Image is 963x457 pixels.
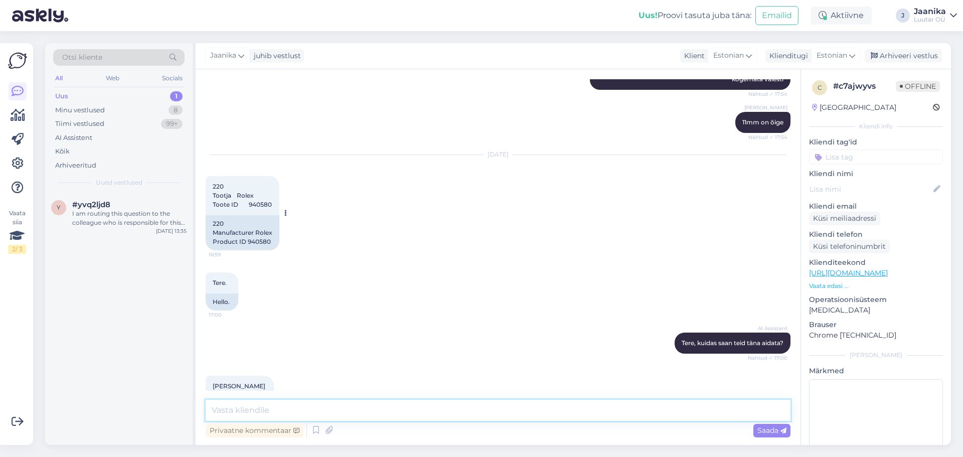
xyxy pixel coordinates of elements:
div: Klient [680,51,705,61]
div: Aktiivne [811,7,872,25]
div: Kõik [55,146,70,157]
span: Estonian [713,50,744,61]
p: Klienditeekond [809,257,943,268]
div: Uus [55,91,68,101]
a: JaanikaLuutar OÜ [914,8,957,24]
p: Brauser [809,320,943,330]
p: Vaata edasi ... [809,281,943,290]
span: y [57,204,61,211]
img: Askly Logo [8,51,27,70]
div: juhib vestlust [250,51,301,61]
p: Kliendi telefon [809,229,943,240]
span: Estonian [817,50,847,61]
p: Operatsioonisüsteem [809,294,943,305]
div: Socials [160,72,185,85]
div: AI Assistent [55,133,92,143]
span: AI Assistent [750,325,787,332]
span: 11mm on õige [742,118,783,126]
p: Märkmed [809,366,943,376]
div: 99+ [161,119,183,129]
div: 8 [169,105,183,115]
span: Otsi kliente [62,52,102,63]
div: Arhiveeri vestlus [865,49,942,63]
div: Arhiveeritud [55,161,96,171]
div: Hello. [206,293,238,311]
div: Privaatne kommentaar [206,424,303,437]
div: Tiimi vestlused [55,119,104,129]
div: Web [104,72,121,85]
div: Jaanika [914,8,946,16]
span: Nähtud ✓ 17:54 [748,133,787,141]
div: Vaata siia [8,209,26,254]
span: 17:00 [209,311,246,319]
div: 2 / 3 [8,245,26,254]
div: [DATE] 13:35 [156,227,187,235]
div: 220 Manufacturer Rolex Product ID 940580 [206,215,279,250]
p: Kliendi nimi [809,169,943,179]
span: Tere, kuidas saan teid täna aidata? [682,339,783,347]
div: J [896,9,910,23]
span: Nähtud ✓ 17:00 [748,354,787,362]
input: Lisa tag [809,149,943,165]
b: Uus! [638,11,658,20]
span: [PERSON_NAME] [213,382,265,390]
div: Klienditugi [765,51,808,61]
div: Küsi meiliaadressi [809,212,880,225]
span: Uued vestlused [96,178,142,187]
button: Emailid [755,6,798,25]
div: Luutar OÜ [914,16,946,24]
span: Jaanika [210,50,236,61]
div: # c7ajwyvs [833,80,896,92]
p: Chrome [TECHNICAL_ID] [809,330,943,341]
p: Kliendi tag'id [809,137,943,147]
span: Saada [757,426,786,435]
div: Minu vestlused [55,105,105,115]
span: [PERSON_NAME] [744,104,787,111]
div: I am routing this question to the colleague who is responsible for this topic. The reply might ta... [72,209,187,227]
div: Küsi telefoninumbrit [809,240,890,253]
span: #yvq2ljd8 [72,200,110,209]
p: [MEDICAL_DATA] [809,305,943,316]
div: All [53,72,65,85]
div: Proovi tasuta juba täna: [638,10,751,22]
div: [GEOGRAPHIC_DATA] [812,102,896,113]
p: Kliendi email [809,201,943,212]
div: [DATE] [206,150,790,159]
span: Offline [896,81,940,92]
span: 220 Tootja Rolex Toote ID 940580 [213,183,272,208]
input: Lisa nimi [810,184,931,195]
div: Kliendi info [809,122,943,131]
div: 1 [170,91,183,101]
span: c [818,84,822,91]
span: Nähtud ✓ 17:54 [748,90,787,98]
span: 16:59 [209,251,246,258]
a: [URL][DOMAIN_NAME] [809,268,888,277]
span: Tere. [213,279,227,286]
div: [PERSON_NAME] [809,351,943,360]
